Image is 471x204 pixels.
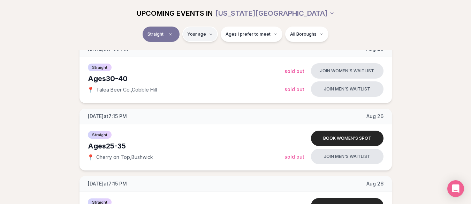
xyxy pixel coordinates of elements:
span: Talea Beer Co. , Cobble Hill [96,86,157,93]
span: Straight [88,131,112,139]
div: Open Intercom Messenger [447,180,464,197]
button: Join men's waitlist [311,149,383,164]
button: Ages I prefer to meet [221,27,282,42]
span: Aug 26 [366,113,383,120]
span: All Boroughs [290,31,317,37]
span: Sold Out [284,154,304,160]
button: StraightClear event type filter [143,27,180,42]
div: Ages 30-40 [88,74,284,83]
span: Clear event type filter [166,30,175,38]
span: Sold Out [284,86,304,92]
button: All Boroughs [285,27,328,42]
span: 📍 [88,87,93,93]
div: Ages 25-35 [88,141,284,151]
button: [US_STATE][GEOGRAPHIC_DATA] [215,6,335,21]
span: Ages I prefer to meet [226,31,271,37]
span: Cherry on Top , Bushwick [96,154,153,161]
button: Book women's spot [311,131,383,146]
span: Aug 26 [366,180,383,187]
button: Your age [182,27,218,42]
button: Join women's waitlist [311,63,383,79]
span: [DATE] at 7:15 PM [88,180,127,187]
span: 📍 [88,154,93,160]
span: UPCOMING EVENTS IN [137,8,213,18]
span: [DATE] at 7:15 PM [88,113,127,120]
button: Join men's waitlist [311,81,383,97]
span: Straight [88,64,112,71]
span: Straight [147,31,164,37]
span: Sold Out [284,68,304,74]
span: Your age [187,31,206,37]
